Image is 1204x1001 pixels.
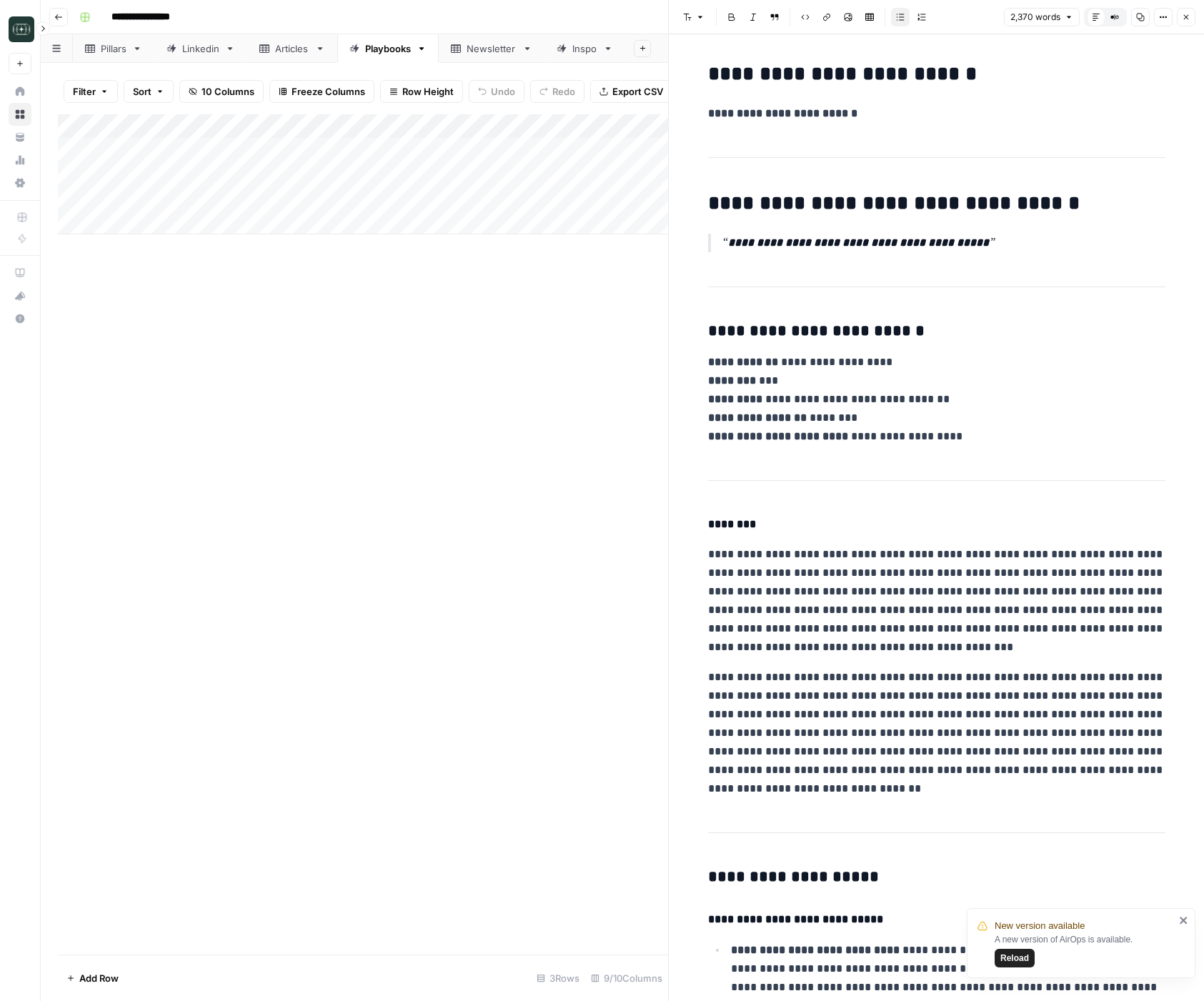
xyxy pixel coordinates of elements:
[572,41,597,56] div: Inspo
[467,41,517,56] div: Newsletter
[73,34,154,63] a: Pillars
[9,171,31,194] a: Settings
[9,11,31,47] button: Workspace: Catalyst
[124,80,174,103] button: Sort
[995,933,1175,967] div: A new version of AirOps is available.
[9,16,34,42] img: Catalyst Logo
[101,41,126,56] div: Pillars
[552,84,575,99] span: Redo
[491,84,515,99] span: Undo
[995,919,1085,933] span: New version available
[380,80,463,103] button: Row Height
[531,967,585,990] div: 3 Rows
[612,84,663,99] span: Export CSV
[202,84,254,99] span: 10 Columns
[9,80,31,103] a: Home
[182,41,219,56] div: Linkedin
[9,149,31,171] a: Usage
[275,41,309,56] div: Articles
[64,80,118,103] button: Filter
[9,103,31,126] a: Browse
[9,284,31,307] button: What's new?
[269,80,374,103] button: Freeze Columns
[365,41,411,56] div: Playbooks
[133,84,151,99] span: Sort
[1000,952,1029,965] span: Reload
[585,967,668,990] div: 9/10 Columns
[9,307,31,330] button: Help + Support
[469,80,524,103] button: Undo
[79,971,119,985] span: Add Row
[154,34,247,63] a: Linkedin
[530,80,584,103] button: Redo
[292,84,365,99] span: Freeze Columns
[1179,915,1189,926] button: close
[337,34,439,63] a: Playbooks
[9,285,31,307] div: What's new?
[439,34,544,63] a: Newsletter
[402,84,454,99] span: Row Height
[995,949,1035,967] button: Reload
[247,34,337,63] a: Articles
[9,262,31,284] a: AirOps Academy
[58,967,127,990] button: Add Row
[544,34,625,63] a: Inspo
[73,84,96,99] span: Filter
[590,80,672,103] button: Export CSV
[1010,11,1060,24] span: 2,370 words
[9,126,31,149] a: Your Data
[1004,8,1080,26] button: 2,370 words
[179,80,264,103] button: 10 Columns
